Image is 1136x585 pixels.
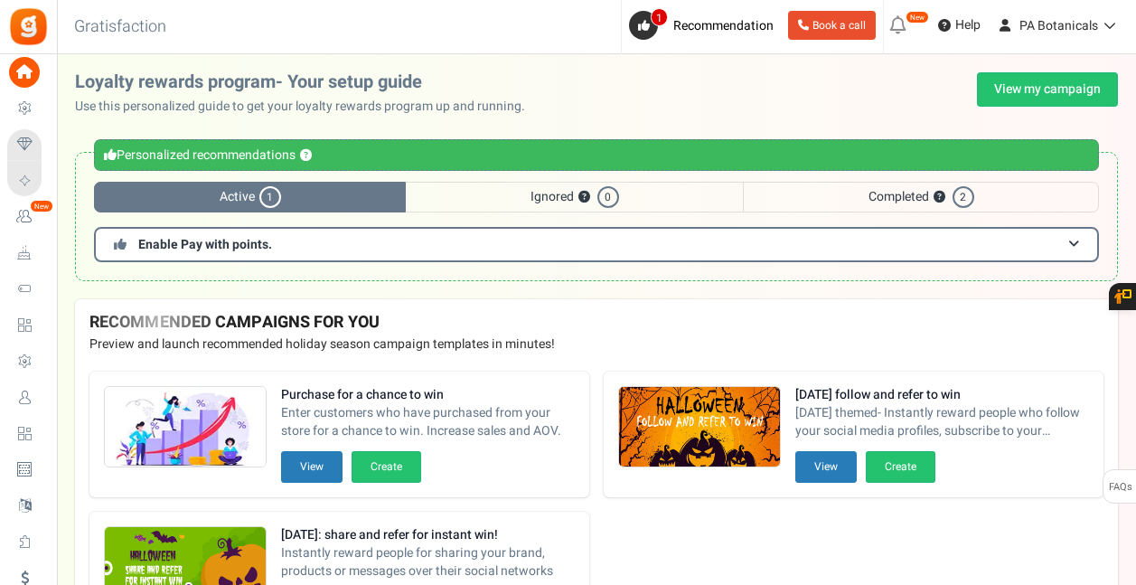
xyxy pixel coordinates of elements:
em: New [30,200,53,212]
img: Recommended Campaigns [619,387,780,468]
button: Create [866,451,935,483]
button: ? [934,192,945,203]
p: Use this personalized guide to get your loyalty rewards program up and running. [75,98,540,116]
button: Create [352,451,421,483]
h2: Loyalty rewards program- Your setup guide [75,72,540,92]
img: Recommended Campaigns [105,387,266,468]
span: [DATE] themed- Instantly reward people who follow your social media profiles, subscribe to your n... [795,404,1089,440]
button: View [281,451,343,483]
span: Recommendation [673,16,774,35]
strong: [DATE]: share and refer for instant win! [281,526,575,544]
span: Enable Pay with points. [138,235,272,254]
a: Help [931,11,988,40]
a: New [7,202,49,232]
button: ? [578,192,590,203]
span: FAQs [1108,470,1132,505]
span: 0 [597,186,619,208]
strong: [DATE] follow and refer to win [795,386,1089,404]
div: Personalized recommendations [94,139,1099,171]
span: Active [94,182,406,212]
em: New [906,11,929,24]
strong: Purchase for a chance to win [281,386,575,404]
span: Ignored [406,182,743,212]
span: Instantly reward people for sharing your brand, products or messages over their social networks [281,544,575,580]
a: Book a call [788,11,876,40]
button: ? [300,150,312,162]
span: Enter customers who have purchased from your store for a chance to win. Increase sales and AOV. [281,404,575,440]
h3: Gratisfaction [54,9,186,45]
h4: RECOMMENDED CAMPAIGNS FOR YOU [89,314,1103,332]
span: Help [951,16,981,34]
a: 1 Recommendation [629,11,781,40]
span: PA Botanicals [1019,16,1098,35]
span: 1 [651,8,668,26]
span: 2 [953,186,974,208]
a: View my campaign [977,72,1118,107]
span: 1 [259,186,281,208]
img: Gratisfaction [8,6,49,47]
p: Preview and launch recommended holiday season campaign templates in minutes! [89,335,1103,354]
button: View [795,451,857,483]
span: Completed [743,182,1099,212]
